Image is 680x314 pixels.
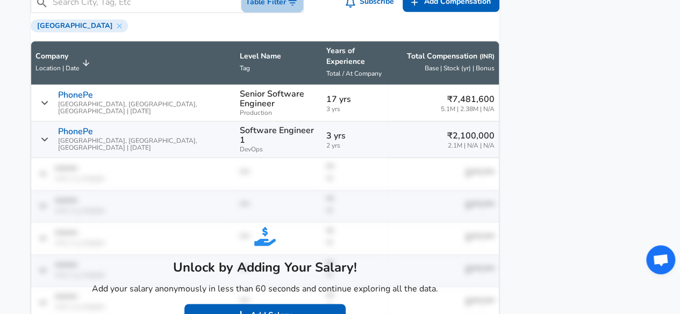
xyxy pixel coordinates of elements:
[646,245,675,274] div: Open chat
[326,93,384,106] p: 17 yrs
[240,51,317,62] p: Level Name
[326,129,384,142] p: 3 yrs
[407,51,495,62] p: Total Compensation
[58,101,232,115] span: [GEOGRAPHIC_DATA], [GEOGRAPHIC_DATA], [GEOGRAPHIC_DATA] | [DATE]
[326,106,384,113] span: 3 yrs
[240,109,317,116] span: Production
[35,64,79,72] span: Location | Date
[441,93,495,106] p: ₹7,481,600
[425,64,495,72] span: Base | Stock (yr) | Bonus
[447,142,495,149] span: 2.1M | N/A | N/A
[58,90,93,100] p: PhonePe
[58,127,93,136] p: PhonePe
[254,225,276,247] img: svg+xml;base64,PHN2ZyB4bWxucz0iaHR0cDovL3d3dy53My5vcmcvMjAwMC9zdmciIGZpbGw9IiMyNjhERUMiIHZpZXdCb3...
[441,106,495,113] span: 5.1M | 2.38M | N/A
[326,46,384,67] p: Years of Experience
[58,137,232,151] span: [GEOGRAPHIC_DATA], [GEOGRAPHIC_DATA], [GEOGRAPHIC_DATA] | [DATE]
[240,146,317,153] span: DevOps
[240,89,317,108] p: Senior Software Engineer
[35,51,79,62] p: Company
[92,259,438,276] h5: Unlock by Adding Your Salary!
[326,69,382,78] span: Total / At Company
[35,51,93,75] span: CompanyLocation | Date
[392,51,494,75] span: Total Compensation (INR) Base | Stock (yr) | Bonus
[240,126,317,145] p: Software Engineer 1
[447,129,495,142] p: ₹2,100,000
[92,282,438,295] p: Add your salary anonymously in less than 60 seconds and continue exploring all the data.
[240,64,250,72] span: Tag
[326,142,384,149] span: 2 yrs
[33,21,117,30] span: [GEOGRAPHIC_DATA]
[479,52,495,61] button: (INR)
[31,19,128,32] div: [GEOGRAPHIC_DATA]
